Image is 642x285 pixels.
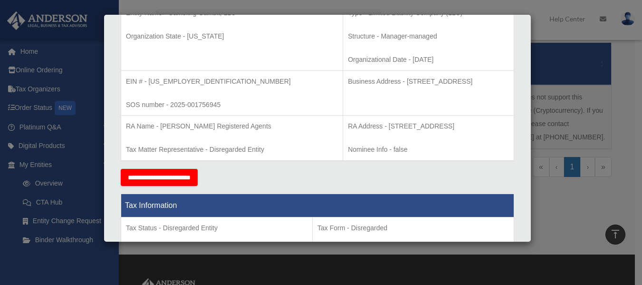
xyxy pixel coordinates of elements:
[126,99,338,111] p: SOS number - 2025-001756945
[348,54,509,66] p: Organizational Date - [DATE]
[121,194,514,217] th: Tax Information
[126,222,307,234] p: Tax Status - Disregarded Entity
[348,76,509,88] p: Business Address - [STREET_ADDRESS]
[126,30,338,42] p: Organization State - [US_STATE]
[126,144,338,156] p: Tax Matter Representative - Disregarded Entity
[348,144,509,156] p: Nominee Info - false
[348,120,509,132] p: RA Address - [STREET_ADDRESS]
[126,76,338,88] p: EIN # - [US_EMPLOYER_IDENTIFICATION_NUMBER]
[126,120,338,132] p: RA Name - [PERSON_NAME] Registered Agents
[317,222,509,234] p: Tax Form - Disregarded
[348,30,509,42] p: Structure - Manager-managed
